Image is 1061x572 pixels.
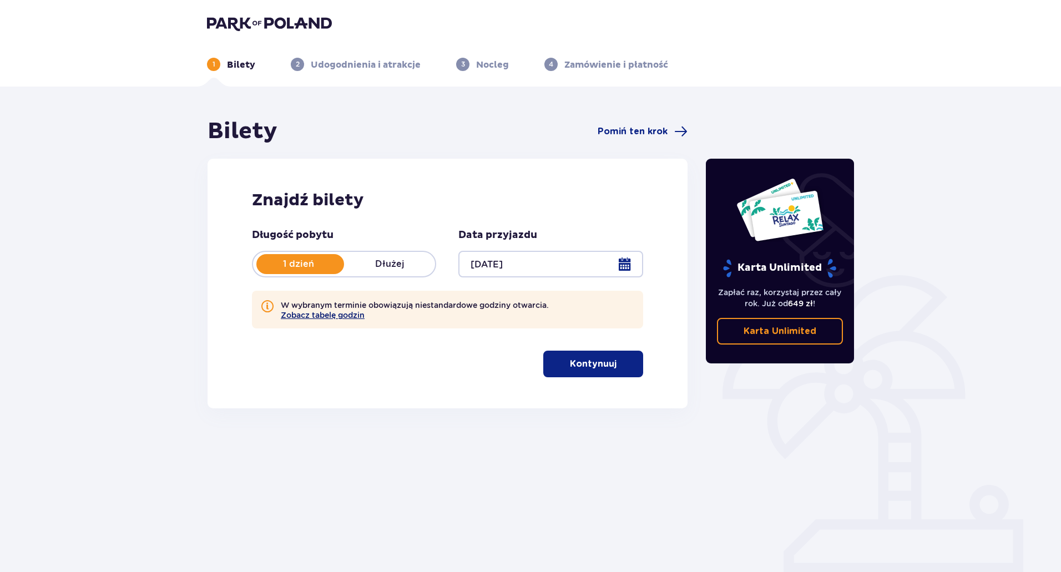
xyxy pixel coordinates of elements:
div: 2Udogodnienia i atrakcje [291,58,421,71]
a: Pomiń ten krok [598,125,688,138]
p: 4 [549,59,553,69]
p: Udogodnienia i atrakcje [311,59,421,71]
button: Kontynuuj [543,351,643,377]
p: Kontynuuj [570,358,617,370]
p: Data przyjazdu [458,229,537,242]
p: W wybranym terminie obowiązują niestandardowe godziny otwarcia. [281,300,549,320]
h2: Znajdź bilety [252,190,643,211]
p: Bilety [227,59,255,71]
p: 3 [461,59,465,69]
div: 3Nocleg [456,58,509,71]
p: Zapłać raz, korzystaj przez cały rok. Już od ! [717,287,843,309]
div: 4Zamówienie i płatność [544,58,668,71]
div: 1Bilety [207,58,255,71]
p: Zamówienie i płatność [564,59,668,71]
span: 649 zł [788,299,813,308]
button: Zobacz tabelę godzin [281,311,365,320]
img: Dwie karty całoroczne do Suntago z napisem 'UNLIMITED RELAX', na białym tle z tropikalnymi liśćmi... [736,178,824,242]
h1: Bilety [208,118,277,145]
p: 1 dzień [253,258,344,270]
p: Karta Unlimited [722,259,837,278]
img: Park of Poland logo [207,16,332,31]
p: 2 [296,59,300,69]
p: Nocleg [476,59,509,71]
p: 1 [213,59,215,69]
p: Długość pobytu [252,229,334,242]
p: Dłużej [344,258,435,270]
p: Karta Unlimited [744,325,816,337]
span: Pomiń ten krok [598,125,668,138]
a: Karta Unlimited [717,318,843,345]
